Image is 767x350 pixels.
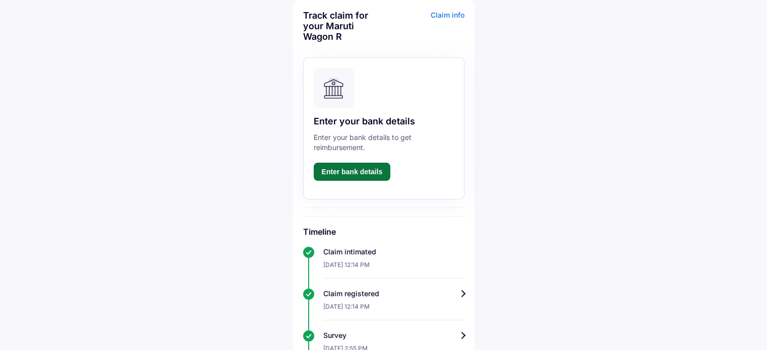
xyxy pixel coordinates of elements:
[323,289,464,299] div: Claim registered
[314,132,454,153] div: Enter your bank details to get reimbursement.
[323,257,464,278] div: [DATE] 12:14 PM
[323,330,464,340] div: Survey
[323,299,464,320] div: [DATE] 12:14 PM
[314,163,391,181] button: Enter bank details
[303,227,464,237] h6: Timeline
[303,10,381,42] div: Track claim for your Maruti Wagon R
[386,10,464,49] div: Claim info
[323,247,464,257] div: Claim intimated
[314,115,454,127] div: Enter your bank details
